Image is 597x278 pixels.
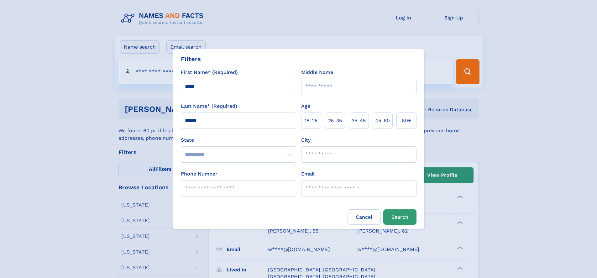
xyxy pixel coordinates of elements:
[181,170,217,178] label: Phone Number
[301,170,315,178] label: Email
[402,117,411,124] span: 60+
[181,136,296,144] label: State
[181,69,238,76] label: First Name* (Required)
[348,209,381,225] label: Cancel
[305,117,317,124] span: 18‑25
[301,102,310,110] label: Age
[328,117,342,124] span: 25‑35
[181,102,237,110] label: Last Name* (Required)
[383,209,416,225] button: Search
[375,117,390,124] span: 45‑60
[181,54,201,64] div: Filters
[301,136,311,144] label: City
[352,117,366,124] span: 35‑45
[301,69,333,76] label: Middle Name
